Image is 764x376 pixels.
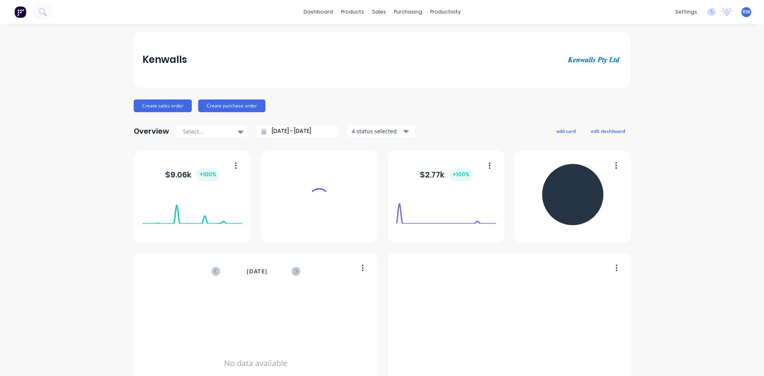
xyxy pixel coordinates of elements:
button: 4 status selected [347,125,415,137]
button: Create sales order [134,99,192,112]
div: productivity [426,6,465,18]
button: Create purchase order [198,99,265,112]
img: Factory [14,6,26,18]
div: 4 status selected [352,127,402,135]
div: sales [368,6,390,18]
img: Kenwalls [566,55,622,64]
span: [DATE] [247,267,267,276]
div: purchasing [390,6,426,18]
div: $ 9.06k [165,168,220,181]
div: products [337,6,368,18]
div: Overview [134,123,169,139]
div: $ 2.77k [420,168,473,181]
div: Kenwalls [142,52,187,68]
button: add card [551,126,581,136]
div: + 100 % [196,168,220,181]
div: + 100 % [449,168,473,181]
div: settings [671,6,701,18]
a: dashboard [300,6,337,18]
span: RW [743,8,750,16]
button: edit dashboard [586,126,630,136]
